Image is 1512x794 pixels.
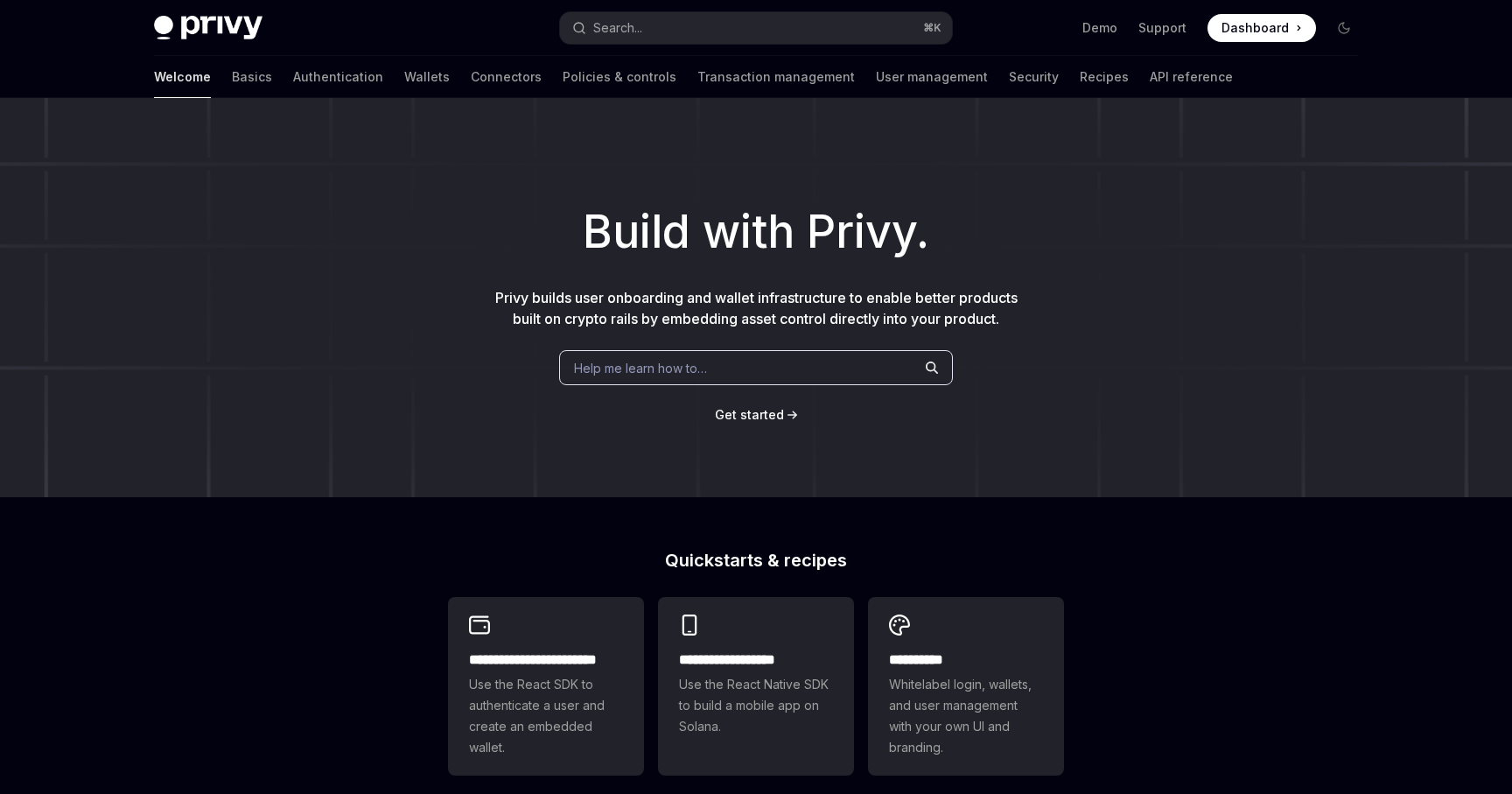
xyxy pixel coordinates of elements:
[1138,19,1186,37] a: Support
[868,597,1064,776] a: **** *****Whitelabel login, wallets, and user management with your own UI and branding.
[697,56,855,98] a: Transaction management
[1221,19,1289,37] span: Dashboard
[923,21,941,35] span: ⌘ K
[658,597,854,776] a: **** **** **** ***Use the React Native SDK to build a mobile app on Solana.
[574,359,707,377] span: Help me learn how to…
[471,56,542,98] a: Connectors
[876,56,988,98] a: User management
[563,56,676,98] a: Policies & controls
[232,56,272,98] a: Basics
[1080,56,1129,98] a: Recipes
[593,18,642,39] div: Search...
[28,198,1484,266] h1: Build with Privy.
[1207,14,1316,42] a: Dashboard
[715,407,784,422] span: Get started
[715,406,784,424] a: Get started
[1082,19,1117,37] a: Demo
[1009,56,1059,98] a: Security
[448,552,1064,569] h2: Quickstarts & recipes
[1330,14,1358,42] button: Toggle dark mode
[154,56,211,98] a: Welcome
[889,674,1043,758] span: Whitelabel login, wallets, and user management with your own UI and branding.
[293,56,383,98] a: Authentication
[469,674,623,758] span: Use the React SDK to authenticate a user and create an embedded wallet.
[154,16,262,40] img: dark logo
[679,674,833,737] span: Use the React Native SDK to build a mobile app on Solana.
[404,56,450,98] a: Wallets
[560,12,952,44] button: Search...⌘K
[1150,56,1233,98] a: API reference
[495,289,1018,327] span: Privy builds user onboarding and wallet infrastructure to enable better products built on crypto ...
